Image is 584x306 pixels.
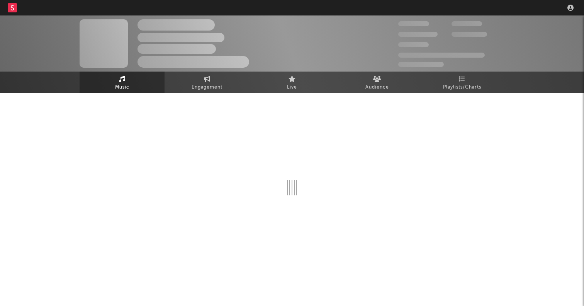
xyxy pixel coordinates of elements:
[452,32,487,37] span: 1,000,000
[287,83,297,92] span: Live
[115,83,129,92] span: Music
[398,32,438,37] span: 50,000,000
[165,72,250,93] a: Engagement
[452,21,482,26] span: 100,000
[365,83,389,92] span: Audience
[192,83,222,92] span: Engagement
[334,72,419,93] a: Audience
[398,53,485,58] span: 50,000,000 Monthly Listeners
[250,72,334,93] a: Live
[398,62,444,67] span: Jump Score: 85.0
[398,21,429,26] span: 300,000
[419,72,504,93] a: Playlists/Charts
[398,42,429,47] span: 100,000
[443,83,481,92] span: Playlists/Charts
[80,72,165,93] a: Music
